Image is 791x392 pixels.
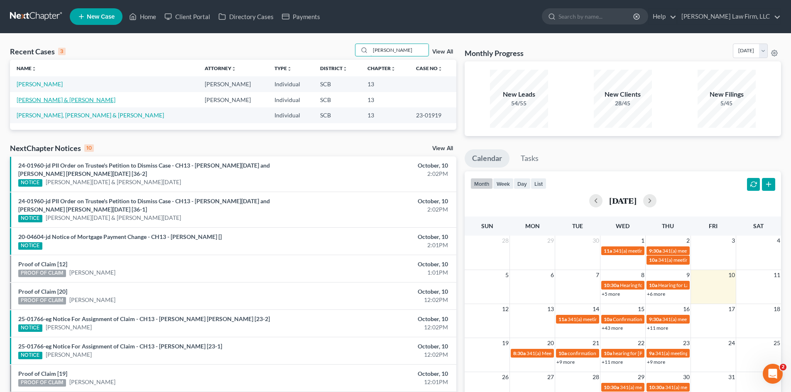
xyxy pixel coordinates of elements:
[17,112,164,119] a: [PERSON_NAME], [PERSON_NAME] & [PERSON_NAME]
[592,236,600,246] span: 30
[616,222,629,229] span: Wed
[649,248,661,254] span: 9:30a
[731,236,736,246] span: 3
[32,66,37,71] i: unfold_more
[647,325,668,331] a: +11 more
[18,215,42,222] div: NOTICE
[69,378,115,386] a: [PERSON_NAME]
[470,178,493,189] button: month
[592,304,600,314] span: 14
[310,197,448,205] div: October, 10
[637,372,645,382] span: 29
[649,257,657,263] span: 10a
[310,342,448,351] div: October, 10
[10,46,66,56] div: Recent Cases
[604,316,612,322] span: 10a
[556,359,575,365] a: +9 more
[320,65,348,71] a: Districtunfold_more
[501,372,509,382] span: 26
[727,270,736,280] span: 10
[649,384,664,390] span: 10:30a
[698,90,756,99] div: New Filings
[198,92,267,107] td: [PERSON_NAME]
[677,9,781,24] a: [PERSON_NAME] Law Firm, LLC
[558,350,567,356] span: 10a
[682,372,691,382] span: 30
[514,178,531,189] button: day
[604,282,619,288] span: 10:30a
[568,316,692,322] span: 341(a) meeting for [PERSON_NAME] & [PERSON_NAME]
[640,270,645,280] span: 8
[546,372,555,382] span: 27
[727,304,736,314] span: 17
[513,350,526,356] span: 8:30a
[665,384,745,390] span: 341(a) meeting for [PERSON_NAME]
[18,270,66,277] div: PROOF OF CLAIM
[231,66,236,71] i: unfold_more
[698,99,756,107] div: 5/45
[602,291,620,297] a: +5 more
[658,257,738,263] span: 341(a) meeting for [PERSON_NAME]
[391,66,396,71] i: unfold_more
[367,65,396,71] a: Chapterunfold_more
[620,282,729,288] span: Hearing for [PERSON_NAME] & [PERSON_NAME]
[780,364,786,370] span: 2
[310,241,448,249] div: 2:01PM
[592,338,600,348] span: 21
[592,372,600,382] span: 28
[546,338,555,348] span: 20
[361,107,409,123] td: 13
[773,270,781,280] span: 11
[343,66,348,71] i: unfold_more
[274,65,292,71] a: Typeunfold_more
[268,107,313,123] td: Individual
[18,179,42,187] div: NOTICE
[46,351,92,359] a: [PERSON_NAME]
[313,76,361,92] td: SCB
[310,161,448,170] div: October, 10
[17,80,63,88] a: [PERSON_NAME]
[432,146,453,151] a: View All
[69,296,115,304] a: [PERSON_NAME]
[481,222,493,229] span: Sun
[268,92,313,107] td: Individual
[310,370,448,378] div: October, 10
[490,90,548,99] div: New Leads
[361,76,409,92] td: 13
[682,304,691,314] span: 16
[310,205,448,214] div: 2:02PM
[278,9,324,24] a: Payments
[310,315,448,323] div: October, 10
[87,14,115,20] span: New Case
[727,338,736,348] span: 24
[18,288,67,295] a: Proof of Claim [20]
[310,268,448,277] div: 1:01PM
[18,233,222,240] a: 20-04604-jd Notice of Mortgage Payment Change - CH13 - [PERSON_NAME] []
[546,236,555,246] span: 29
[438,66,443,71] i: unfold_more
[310,323,448,331] div: 12:02PM
[501,236,509,246] span: 28
[313,107,361,123] td: SCB
[310,296,448,304] div: 12:02PM
[432,49,453,55] a: View All
[10,143,94,153] div: NextChapter Notices
[682,338,691,348] span: 23
[637,304,645,314] span: 15
[568,350,705,356] span: confirmation hearing for [PERSON_NAME] & [PERSON_NAME]
[525,222,540,229] span: Mon
[310,287,448,296] div: October, 10
[604,248,612,254] span: 11a
[649,282,657,288] span: 10a
[686,236,691,246] span: 2
[662,316,742,322] span: 341(a) meeting for [PERSON_NAME]
[18,343,222,350] a: 25-01766-eg Notice For Assignment of Claim - CH13 - [PERSON_NAME] [23-1]
[58,48,66,55] div: 3
[214,9,278,24] a: Directory Cases
[602,325,623,331] a: +43 more
[594,99,652,107] div: 28/45
[310,260,448,268] div: October, 10
[649,350,654,356] span: 9a
[613,316,708,322] span: Confirmation Hearing for [PERSON_NAME]
[310,233,448,241] div: October, 10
